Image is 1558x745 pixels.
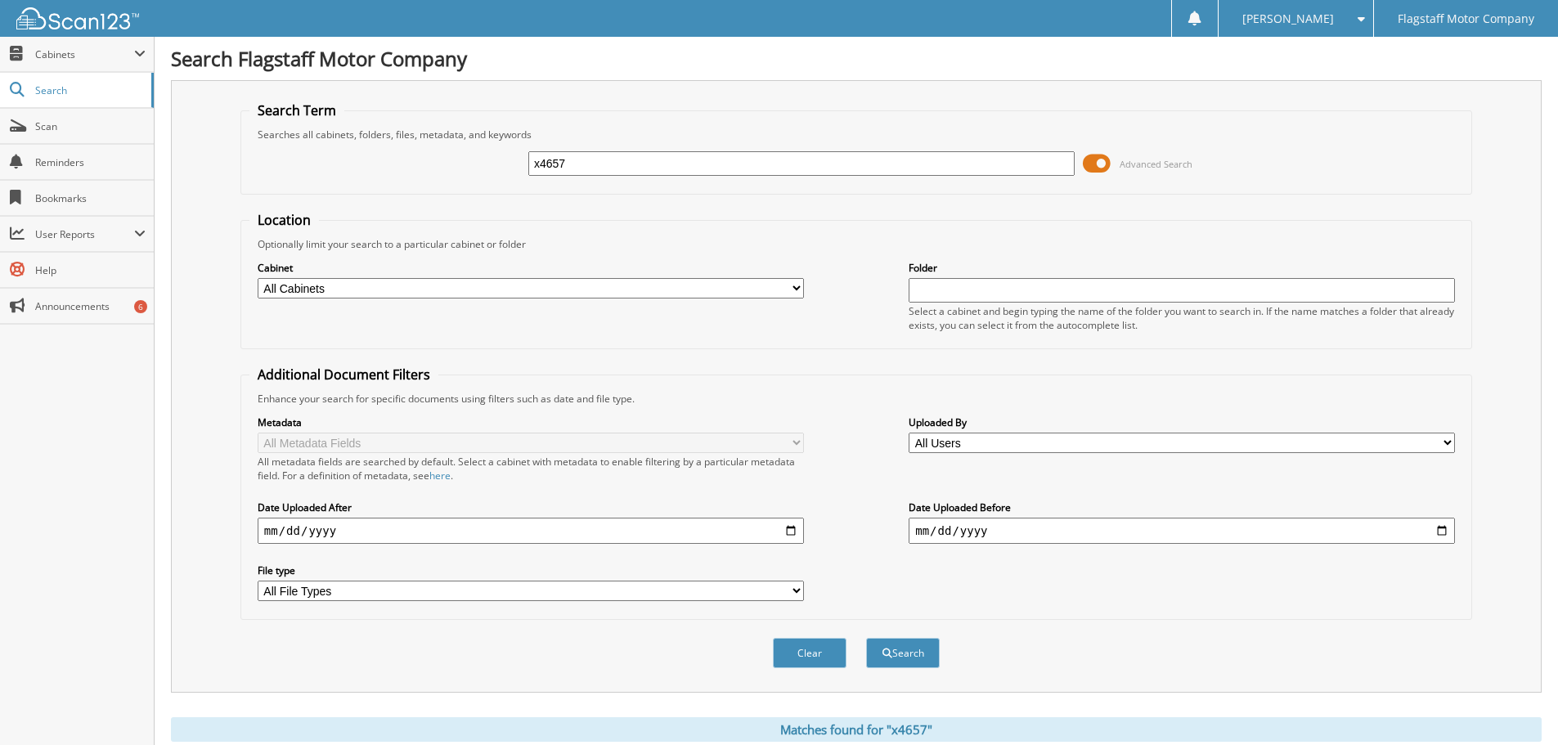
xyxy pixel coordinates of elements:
div: 6 [134,300,147,313]
img: scan123-logo-white.svg [16,7,139,29]
span: Help [35,263,146,277]
label: Metadata [258,415,804,429]
label: File type [258,563,804,577]
h1: Search Flagstaff Motor Company [171,45,1542,72]
span: [PERSON_NAME] [1242,14,1334,24]
div: Searches all cabinets, folders, files, metadata, and keywords [249,128,1463,141]
button: Clear [773,638,846,668]
span: Scan [35,119,146,133]
legend: Additional Document Filters [249,366,438,384]
legend: Search Term [249,101,344,119]
div: Enhance your search for specific documents using filters such as date and file type. [249,392,1463,406]
label: Uploaded By [909,415,1455,429]
span: Reminders [35,155,146,169]
div: Matches found for "x4657" [171,717,1542,742]
span: User Reports [35,227,134,241]
button: Search [866,638,940,668]
div: Optionally limit your search to a particular cabinet or folder [249,237,1463,251]
label: Cabinet [258,261,804,275]
span: Flagstaff Motor Company [1398,14,1534,24]
label: Date Uploaded After [258,500,804,514]
span: Announcements [35,299,146,313]
legend: Location [249,211,319,229]
label: Folder [909,261,1455,275]
span: Advanced Search [1120,158,1192,170]
input: end [909,518,1455,544]
div: All metadata fields are searched by default. Select a cabinet with metadata to enable filtering b... [258,455,804,482]
input: start [258,518,804,544]
a: here [429,469,451,482]
span: Search [35,83,143,97]
span: Bookmarks [35,191,146,205]
span: Cabinets [35,47,134,61]
div: Select a cabinet and begin typing the name of the folder you want to search in. If the name match... [909,304,1455,332]
label: Date Uploaded Before [909,500,1455,514]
